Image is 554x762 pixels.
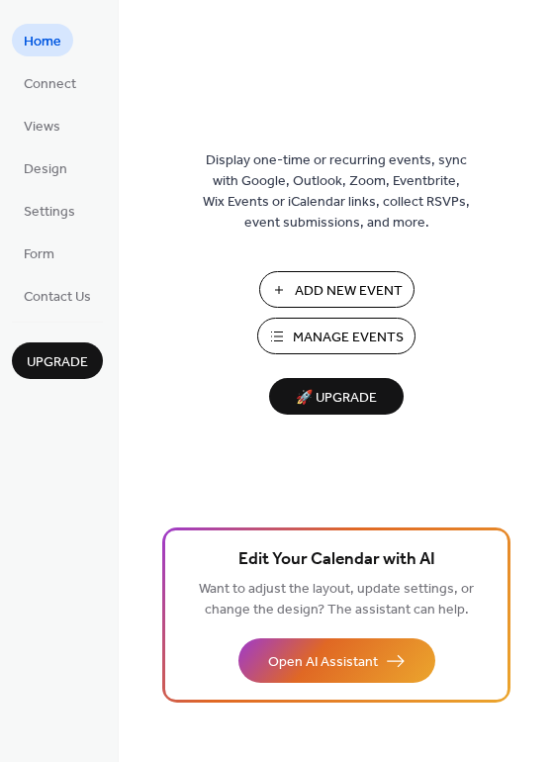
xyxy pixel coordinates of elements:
[12,109,72,142] a: Views
[238,546,435,574] span: Edit Your Calendar with AI
[269,378,404,415] button: 🚀 Upgrade
[24,244,54,265] span: Form
[12,24,73,56] a: Home
[24,202,75,223] span: Settings
[259,271,415,308] button: Add New Event
[295,281,403,302] span: Add New Event
[12,151,79,184] a: Design
[203,150,470,234] span: Display one-time or recurring events, sync with Google, Outlook, Zoom, Eventbrite, Wix Events or ...
[12,237,66,269] a: Form
[24,287,91,308] span: Contact Us
[257,318,415,354] button: Manage Events
[24,74,76,95] span: Connect
[24,32,61,52] span: Home
[24,117,60,138] span: Views
[281,385,392,412] span: 🚀 Upgrade
[12,342,103,379] button: Upgrade
[12,194,87,227] a: Settings
[27,352,88,373] span: Upgrade
[12,66,88,99] a: Connect
[199,576,474,623] span: Want to adjust the layout, update settings, or change the design? The assistant can help.
[268,652,378,673] span: Open AI Assistant
[12,279,103,312] a: Contact Us
[24,159,67,180] span: Design
[293,328,404,348] span: Manage Events
[238,638,435,683] button: Open AI Assistant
